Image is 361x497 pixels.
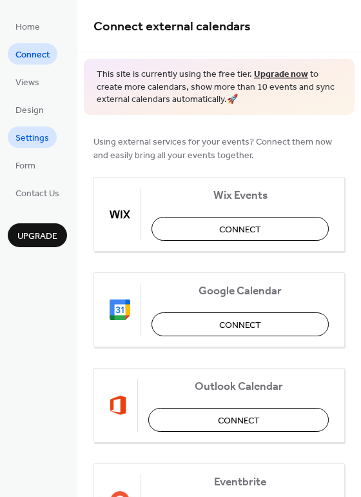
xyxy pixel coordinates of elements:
span: Form [15,159,35,173]
button: Connect [151,217,329,241]
span: Connect external calendars [93,14,251,39]
a: Contact Us [8,182,67,203]
span: Connect [219,223,261,236]
span: Using external services for your events? Connect them now and easily bring all your events together. [93,135,345,162]
span: Views [15,76,39,90]
span: Connect [219,318,261,332]
a: Connect [8,43,57,65]
img: outlook [110,395,127,416]
a: Views [8,71,47,92]
span: Design [15,104,44,117]
span: Connect [15,48,50,62]
span: Home [15,21,40,34]
a: Settings [8,127,57,148]
button: Connect [151,312,329,336]
span: Connect [218,414,260,427]
a: Home [8,15,48,37]
span: Settings [15,132,49,145]
button: Upgrade [8,223,67,247]
span: Wix Events [151,188,329,202]
span: Eventbrite [151,475,329,489]
img: google [110,299,130,320]
span: This site is currently using the free tier. to create more calendars, show more than 10 events an... [97,68,342,107]
img: wix [110,204,130,225]
span: Contact Us [15,187,59,201]
button: Connect [148,408,329,432]
a: Form [8,154,43,176]
span: Outlook Calendar [148,380,329,393]
span: Upgrade [17,230,57,243]
a: Upgrade now [254,66,308,83]
a: Design [8,99,52,120]
span: Google Calendar [151,284,329,298]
